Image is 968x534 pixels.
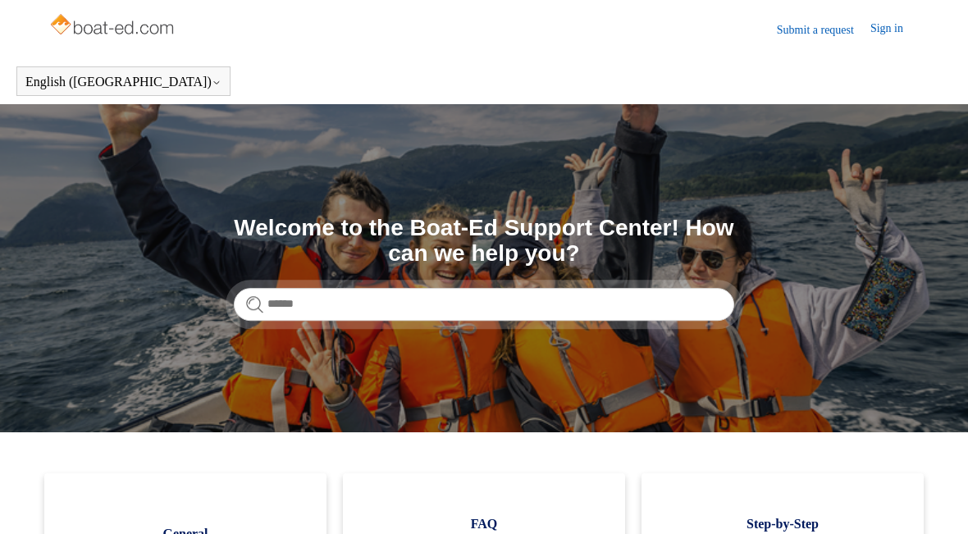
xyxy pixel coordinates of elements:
span: FAQ [368,514,600,534]
h1: Welcome to the Boat-Ed Support Center! How can we help you? [234,216,734,267]
input: Search [234,288,734,321]
span: Step-by-Step [666,514,899,534]
a: Submit a request [777,21,870,39]
img: Boat-Ed Help Center home page [48,10,179,43]
a: Sign in [870,20,920,39]
button: English ([GEOGRAPHIC_DATA]) [25,75,221,89]
div: Live chat [913,479,956,522]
